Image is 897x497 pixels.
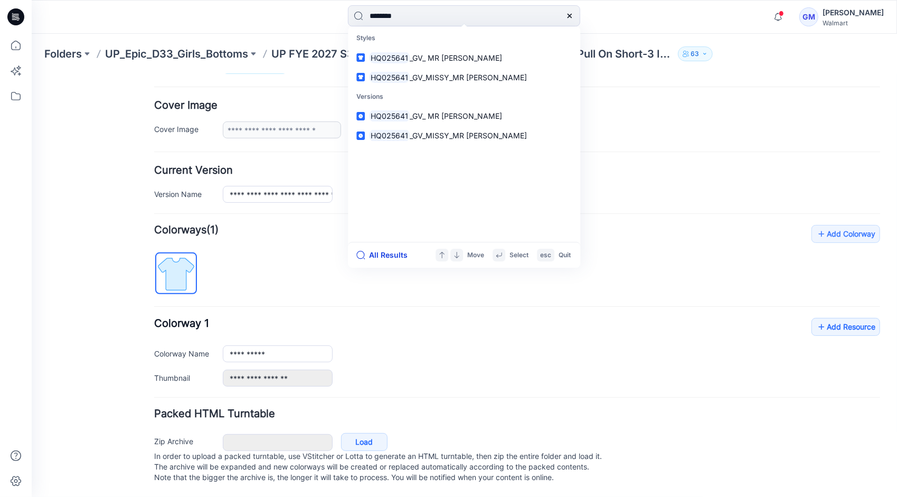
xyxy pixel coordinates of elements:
span: Colorway 1 [122,243,177,256]
span: _GV_MISSY_MR [PERSON_NAME] [410,73,527,82]
a: Add Colorway [780,151,848,169]
mark: HQ025641 [369,52,410,64]
p: esc [540,250,551,261]
label: Zip Archive [122,361,181,373]
iframe: edit-style [32,74,897,497]
img: empty_style_icon.svg [125,180,164,220]
a: Folders [44,46,82,61]
p: Styles [350,29,578,48]
button: 63 [678,46,713,61]
p: In order to upload a packed turntable, use VStitcher or Lotta to generate an HTML turntable, then... [122,377,848,409]
a: UP_Epic_D33_Girls_Bottoms [105,46,248,61]
a: HQ025641_GV_MISSY_MR [PERSON_NAME] [350,126,578,145]
button: All Results [356,249,414,261]
a: Load [309,359,356,377]
mark: HQ025641 [369,129,410,142]
p: Select [509,250,528,261]
label: Thumbnail [122,298,181,310]
div: GM [799,7,818,26]
h4: Current Version [122,91,848,101]
label: Colorway Name [122,274,181,285]
a: UP FYE 2027 S3 D33 Girls bottoms Epic [271,46,461,61]
span: _GV_MISSY_MR [PERSON_NAME] [410,131,527,140]
p: Versions [350,87,578,107]
a: HQ025641_GV_ MR [PERSON_NAME] [350,48,578,68]
p: 63 [691,48,700,60]
strong: Colorways [122,149,175,162]
p: Move [467,250,484,261]
span: (1) [175,149,187,162]
p: Quit [559,250,571,261]
a: Add Resource [780,244,848,262]
a: HQ025641_GV_MISSY_MR [PERSON_NAME] [350,68,578,87]
span: _GV_ MR [PERSON_NAME] [410,53,502,62]
a: HQ025641_GV_ MR [PERSON_NAME] [350,106,578,126]
label: Version Name [122,114,181,126]
div: [PERSON_NAME] [823,6,884,19]
span: _GV_ MR [PERSON_NAME] [410,111,502,120]
mark: HQ025641 [369,71,410,83]
div: Walmart [823,19,884,27]
mark: HQ025641 [369,110,410,122]
h4: Packed HTML Turntable [122,335,848,345]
